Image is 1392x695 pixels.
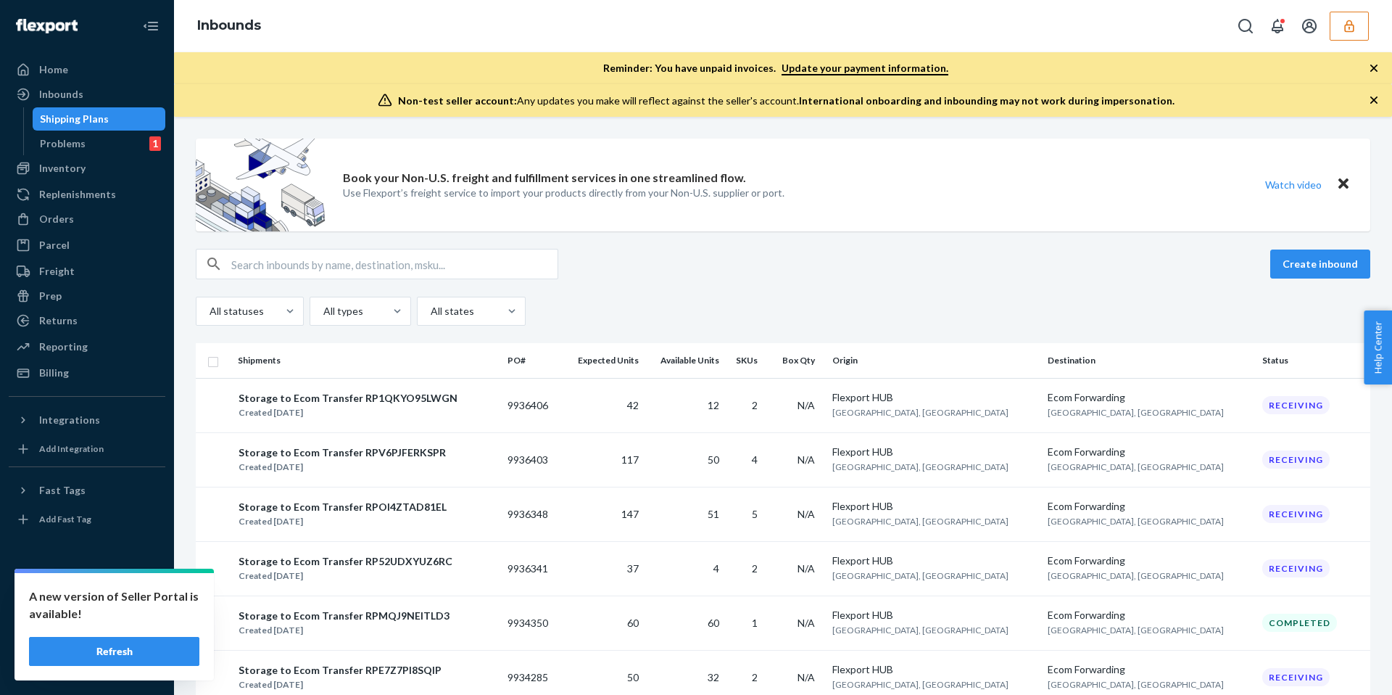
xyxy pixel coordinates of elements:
span: [GEOGRAPHIC_DATA], [GEOGRAPHIC_DATA] [832,679,1008,690]
div: Billing [39,366,69,380]
div: Storage to Ecom Transfer RPMQJ9NEITLD3 [239,609,449,623]
div: Add Fast Tag [39,513,91,525]
button: Open account menu [1295,12,1324,41]
th: PO# [502,343,561,378]
div: Ecom Forwarding [1048,390,1251,405]
th: Available Units [645,343,725,378]
a: Home [9,58,165,81]
input: All statuses [208,304,210,318]
div: Created [DATE] [239,514,447,529]
span: N/A [797,399,815,411]
button: Integrations [9,408,165,432]
button: Close [1334,174,1353,195]
div: Flexport HUB [832,608,1035,622]
div: Receiving [1262,668,1330,686]
button: Help Center [1364,311,1392,384]
span: 5 [752,508,758,520]
div: Storage to Ecom Transfer RPE7Z7PI8SQIP [239,663,442,678]
span: [GEOGRAPHIC_DATA], [GEOGRAPHIC_DATA] [1048,625,1224,636]
div: Receiving [1262,559,1330,577]
span: [GEOGRAPHIC_DATA], [GEOGRAPHIC_DATA] [832,570,1008,581]
span: [GEOGRAPHIC_DATA], [GEOGRAPHIC_DATA] [832,625,1008,636]
div: Created [DATE] [239,460,446,474]
div: Freight [39,264,75,279]
button: Give Feedback [9,654,165,678]
a: Prep [9,284,165,308]
div: Receiving [1262,505,1330,523]
div: Ecom Forwarding [1048,554,1251,568]
span: [GEOGRAPHIC_DATA], [GEOGRAPHIC_DATA] [832,516,1008,527]
div: Inventory [39,161,86,176]
div: Parcel [39,238,70,252]
div: Replenishments [39,187,116,202]
input: Search inbounds by name, destination, msku... [231,250,558,279]
a: Settings [9,580,165,604]
div: Home [39,62,68,77]
div: Receiving [1262,396,1330,414]
span: 1 [752,617,758,629]
th: Origin [826,343,1041,378]
div: Created [DATE] [239,678,442,692]
button: Close Navigation [136,12,165,41]
div: Completed [1262,614,1337,632]
span: N/A [797,508,815,520]
th: Box Qty [769,343,826,378]
p: A new version of Seller Portal is available! [29,588,199,622]
span: N/A [797,453,815,466]
a: Inventory [9,157,165,180]
span: [GEOGRAPHIC_DATA], [GEOGRAPHIC_DATA] [1048,570,1224,581]
div: Prep [39,289,62,303]
div: Created [DATE] [239,406,457,420]
div: Returns [39,313,78,328]
a: Update your payment information. [782,62,948,75]
div: Ecom Forwarding [1048,662,1251,677]
div: Ecom Forwarding [1048,445,1251,459]
div: Ecom Forwarding [1048,608,1251,622]
input: All types [322,304,323,318]
button: Open notifications [1263,12,1292,41]
th: Expected Units [561,343,644,378]
div: Shipping Plans [40,112,109,126]
a: Freight [9,260,165,283]
span: 32 [708,671,719,683]
ol: breadcrumbs [186,5,273,47]
a: Problems1 [33,132,166,155]
span: N/A [797,671,815,683]
span: [GEOGRAPHIC_DATA], [GEOGRAPHIC_DATA] [1048,407,1224,418]
div: Flexport HUB [832,499,1035,514]
div: Receiving [1262,451,1330,469]
div: Storage to Ecom Transfer RPOI4ZTAD81EL [239,500,447,514]
a: Parcel [9,234,165,257]
span: Non-test seller account: [398,94,517,107]
span: 2 [752,671,758,683]
td: 9936341 [502,541,561,596]
a: Replenishments [9,183,165,206]
div: Flexport HUB [832,554,1035,568]
span: [GEOGRAPHIC_DATA], [GEOGRAPHIC_DATA] [832,407,1008,418]
p: Reminder: You have unpaid invoices. [603,61,948,75]
span: 51 [708,508,719,520]
span: 4 [752,453,758,466]
a: Add Integration [9,437,165,461]
span: 12 [708,399,719,411]
div: Ecom Forwarding [1048,499,1251,514]
div: Flexport HUB [832,390,1035,405]
p: Use Flexport’s freight service to import your products directly from your Non-U.S. supplier or port. [343,186,784,200]
span: 37 [627,562,639,575]
button: Refresh [29,637,199,666]
span: 4 [713,562,719,575]
img: Flexport logo [16,19,78,33]
div: Orders [39,212,74,226]
span: International onboarding and inbounding may not work during impersonation. [799,94,1174,107]
span: 2 [752,399,758,411]
td: 9936406 [502,378,561,432]
div: Created [DATE] [239,623,449,638]
button: Watch video [1256,174,1331,195]
a: Shipping Plans [33,107,166,131]
a: Inbounds [9,83,165,106]
iframe: Opens a widget where you can chat to one of our agents [1298,651,1377,688]
a: Help Center [9,630,165,653]
div: Storage to Ecom Transfer RPV6PJFERKSPR [239,445,446,460]
div: Flexport HUB [832,662,1035,677]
